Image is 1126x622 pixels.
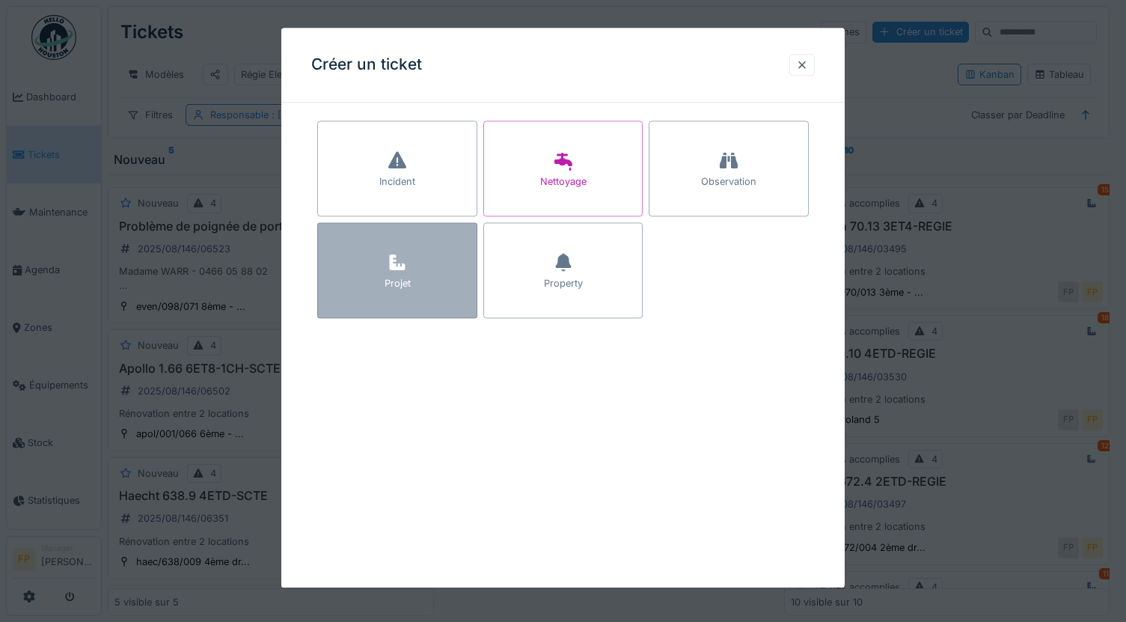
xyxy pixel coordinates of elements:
div: Incident [379,175,415,189]
div: Projet [385,277,411,291]
div: Nettoyage [540,175,587,189]
div: Observation [701,175,756,189]
div: Property [544,277,583,291]
h3: Créer un ticket [311,55,422,74]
